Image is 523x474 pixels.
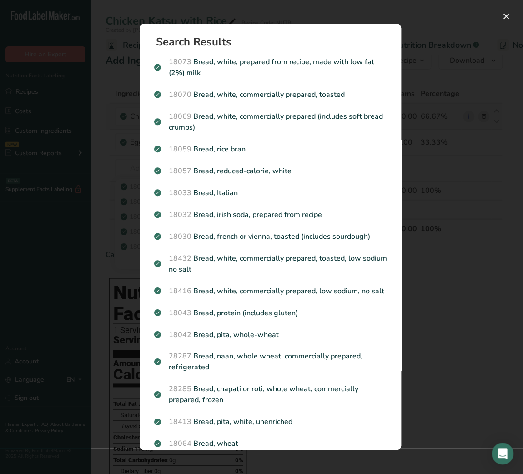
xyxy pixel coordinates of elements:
[156,36,392,47] h1: Search Results
[154,417,387,428] p: Bread, pita, white, unenriched
[154,56,387,78] p: Bread, white, prepared from recipe, made with low fat (2%) milk
[169,417,191,427] span: 18413
[154,308,387,318] p: Bread, protein (includes gluten)
[169,188,191,198] span: 18033
[169,439,191,449] span: 18064
[169,286,191,296] span: 18416
[169,210,191,220] span: 18032
[169,308,191,318] span: 18043
[169,253,191,263] span: 18432
[154,187,387,198] p: Bread, Italian
[154,384,387,406] p: Bread, chapati or roti, whole wheat, commercially prepared, frozen
[154,231,387,242] p: Bread, french or vienna, toasted (includes sourdough)
[169,166,191,176] span: 18057
[169,232,191,242] span: 18030
[169,90,191,100] span: 18070
[154,144,387,155] p: Bread, rice bran
[169,111,191,121] span: 18069
[154,286,387,297] p: Bread, white, commercially prepared, low sodium, no salt
[154,209,387,220] p: Bread, irish soda, prepared from recipe
[169,57,191,67] span: 18073
[169,352,191,362] span: 28287
[154,329,387,340] p: Bread, pita, whole-wheat
[154,89,387,100] p: Bread, white, commercially prepared, toasted
[154,111,387,133] p: Bread, white, commercially prepared (includes soft bread crumbs)
[154,166,387,176] p: Bread, reduced-calorie, white
[169,330,191,340] span: 18042
[154,351,387,373] p: Bread, naan, whole wheat, commercially prepared, refrigerated
[154,253,387,275] p: Bread, white, commercially prepared, toasted, low sodium no salt
[169,384,191,394] span: 28285
[169,144,191,154] span: 18059
[154,439,387,449] p: Bread, wheat
[492,443,514,465] div: Open Intercom Messenger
